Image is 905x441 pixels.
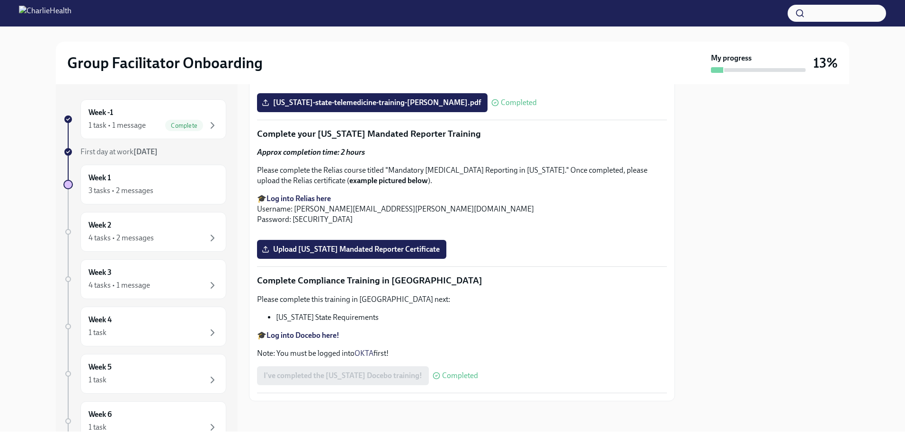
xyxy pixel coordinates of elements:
[257,240,446,259] label: Upload [US_STATE] Mandated Reporter Certificate
[257,165,667,186] p: Please complete the Relias course titled "Mandatory [MEDICAL_DATA] Reporting in [US_STATE]." Once...
[19,6,71,21] img: CharlieHealth
[89,267,112,278] h6: Week 3
[257,93,488,112] label: [US_STATE]-state-telemedicine-training-[PERSON_NAME].pdf
[63,354,226,394] a: Week 51 task
[813,54,838,71] h3: 13%
[89,173,111,183] h6: Week 1
[89,375,106,385] div: 1 task
[63,147,226,157] a: First day at work[DATE]
[80,147,158,156] span: First day at work
[264,245,440,254] span: Upload [US_STATE] Mandated Reporter Certificate
[257,274,667,287] p: Complete Compliance Training in [GEOGRAPHIC_DATA]
[67,53,263,72] h2: Group Facilitator Onboarding
[257,194,667,225] p: 🎓 Username: [PERSON_NAME][EMAIL_ADDRESS][PERSON_NAME][DOMAIN_NAME] Password: [SECURITY_DATA]
[266,194,331,203] a: Log into Relias here
[442,372,478,379] span: Completed
[89,327,106,338] div: 1 task
[89,107,113,118] h6: Week -1
[89,220,111,230] h6: Week 2
[89,409,112,420] h6: Week 6
[89,120,146,131] div: 1 task • 1 message
[257,330,667,341] p: 🎓
[711,53,752,63] strong: My progress
[89,233,154,243] div: 4 tasks • 2 messages
[257,128,667,140] p: Complete your [US_STATE] Mandated Reporter Training
[264,98,481,107] span: [US_STATE]-state-telemedicine-training-[PERSON_NAME].pdf
[165,122,203,129] span: Complete
[63,212,226,252] a: Week 24 tasks • 2 messages
[266,331,339,340] a: Log into Docebo here!
[133,147,158,156] strong: [DATE]
[89,422,106,432] div: 1 task
[501,99,537,106] span: Completed
[276,312,667,323] li: [US_STATE] State Requirements
[89,315,112,325] h6: Week 4
[89,362,112,372] h6: Week 5
[257,348,667,359] p: Note: You must be logged into first!
[63,165,226,204] a: Week 13 tasks • 2 messages
[63,401,226,441] a: Week 61 task
[257,294,667,305] p: Please complete this training in [GEOGRAPHIC_DATA] next:
[355,349,373,358] a: OKTA
[349,176,428,185] strong: example pictured below
[63,307,226,346] a: Week 41 task
[89,185,153,196] div: 3 tasks • 2 messages
[63,99,226,139] a: Week -11 task • 1 messageComplete
[89,280,150,291] div: 4 tasks • 1 message
[63,259,226,299] a: Week 34 tasks • 1 message
[257,148,365,157] strong: Approx completion time: 2 hours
